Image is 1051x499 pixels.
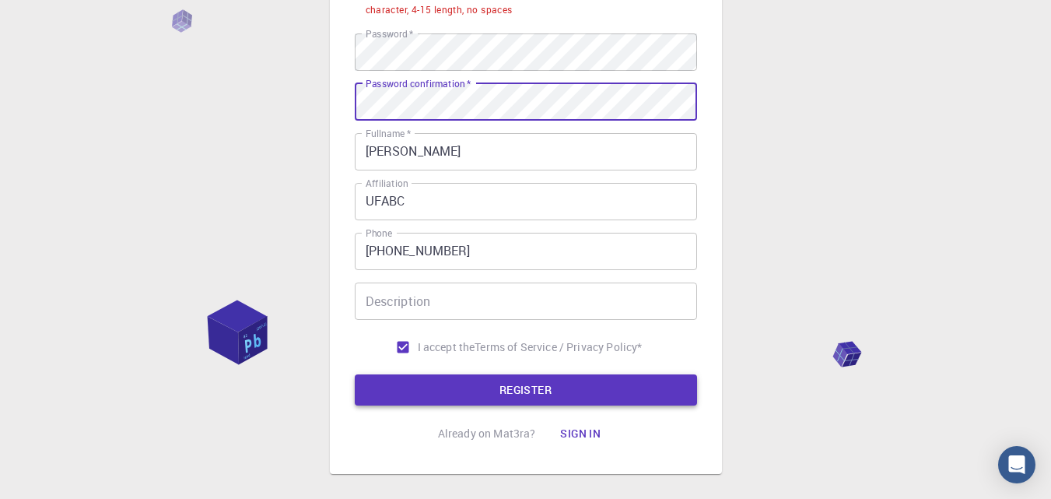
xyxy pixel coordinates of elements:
[355,374,697,406] button: REGISTER
[475,339,642,355] a: Terms of Service / Privacy Policy*
[418,339,475,355] span: I accept the
[366,77,471,90] label: Password confirmation
[998,446,1035,483] div: Open Intercom Messenger
[366,127,411,140] label: Fullname
[366,27,413,40] label: Password
[475,339,642,355] p: Terms of Service / Privacy Policy *
[548,418,613,449] button: Sign in
[438,426,536,441] p: Already on Mat3ra?
[366,177,408,190] label: Affiliation
[366,227,392,240] label: Phone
